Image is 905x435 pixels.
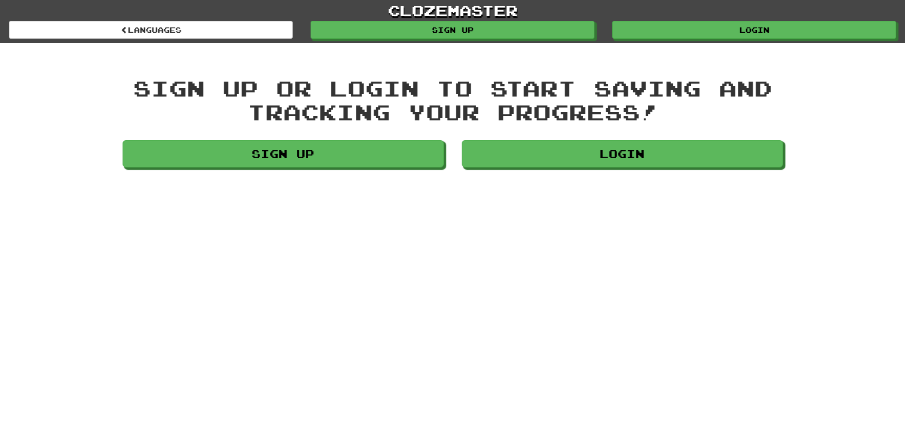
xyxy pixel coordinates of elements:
a: Login [612,21,896,39]
a: Sign up [123,140,444,167]
a: Login [462,140,783,167]
div: Sign up or login to start saving and tracking your progress! [123,76,783,123]
a: Sign up [311,21,594,39]
a: Languages [9,21,293,39]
